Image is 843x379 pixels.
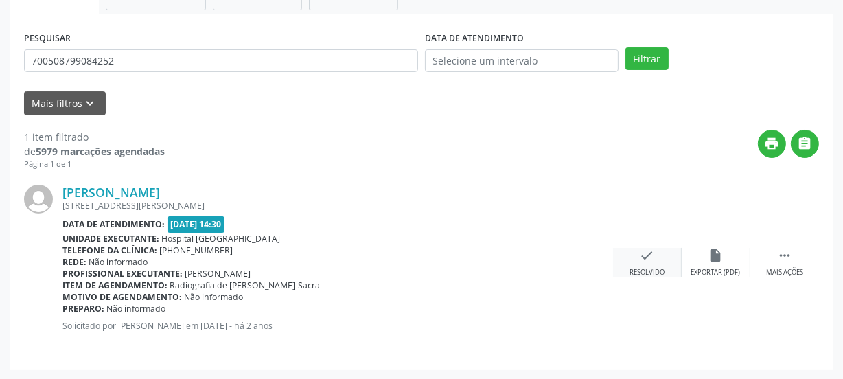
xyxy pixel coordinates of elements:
[185,268,251,279] span: [PERSON_NAME]
[758,130,786,158] button: print
[425,28,524,49] label: DATA DE ATENDIMENTO
[62,185,160,200] a: [PERSON_NAME]
[107,303,166,314] span: Não informado
[62,279,168,291] b: Item de agendamento:
[24,159,165,170] div: Página 1 de 1
[62,218,165,230] b: Data de atendimento:
[24,49,418,73] input: Nome, CNS
[89,256,148,268] span: Não informado
[62,303,104,314] b: Preparo:
[625,47,669,71] button: Filtrar
[160,244,233,256] span: [PHONE_NUMBER]
[83,96,98,111] i: keyboard_arrow_down
[766,268,803,277] div: Mais ações
[24,130,165,144] div: 1 item filtrado
[185,291,244,303] span: Não informado
[630,268,665,277] div: Resolvido
[708,248,724,263] i: insert_drive_file
[425,49,619,73] input: Selecione um intervalo
[798,136,813,151] i: 
[62,200,613,211] div: [STREET_ADDRESS][PERSON_NAME]
[791,130,819,158] button: 
[691,268,741,277] div: Exportar (PDF)
[62,291,182,303] b: Motivo de agendamento:
[24,28,71,49] label: PESQUISAR
[170,279,321,291] span: Radiografia de [PERSON_NAME]-Sacra
[777,248,792,263] i: 
[24,91,106,115] button: Mais filtroskeyboard_arrow_down
[640,248,655,263] i: check
[162,233,281,244] span: Hospital [GEOGRAPHIC_DATA]
[62,244,157,256] b: Telefone da clínica:
[24,185,53,214] img: img
[168,216,225,232] span: [DATE] 14:30
[24,144,165,159] div: de
[62,320,613,332] p: Solicitado por [PERSON_NAME] em [DATE] - há 2 anos
[62,268,183,279] b: Profissional executante:
[62,233,159,244] b: Unidade executante:
[62,256,86,268] b: Rede:
[36,145,165,158] strong: 5979 marcações agendadas
[765,136,780,151] i: print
